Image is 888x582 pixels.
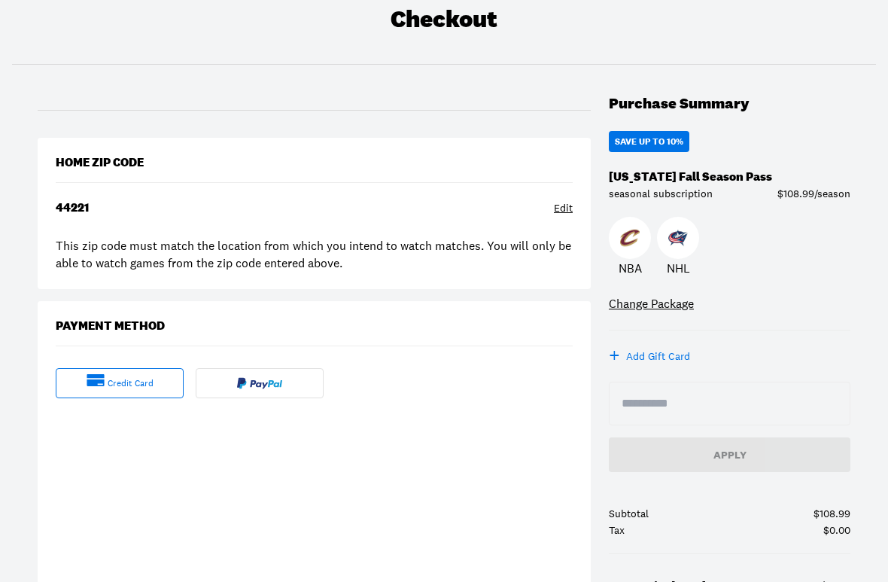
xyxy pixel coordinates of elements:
div: [US_STATE] Fall Season Pass [609,170,772,184]
div: + [609,348,620,363]
div: This zip code must match the location from which you intend to watch matches. You will only be ab... [56,237,573,271]
div: credit card [108,377,154,390]
button: Apply [609,437,850,472]
p: NHL [667,259,690,277]
div: Save Up To 10% [615,137,683,146]
div: Checkout [391,5,497,34]
div: Add Gift Card [626,349,690,364]
div: Apply [621,449,838,460]
div: seasonal subscription [609,188,713,199]
a: Change Package [609,295,694,312]
div: Payment Method [56,319,165,334]
div: Edit [554,201,573,216]
p: NBA [619,259,642,277]
div: $108.99 [813,508,850,519]
div: Purchase Summary [609,95,750,113]
button: +Add Gift Card [609,349,690,364]
div: $0.00 [823,525,850,535]
div: $108.99/season [777,188,850,199]
div: Subtotal [609,508,649,519]
div: 44221 [56,201,89,215]
img: Blue Jackets [668,228,688,248]
div: Home Zip Code [56,156,144,170]
div: Tax [609,525,625,535]
img: Cavaliers [620,228,640,248]
img: Paypal fulltext logo [237,377,282,389]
